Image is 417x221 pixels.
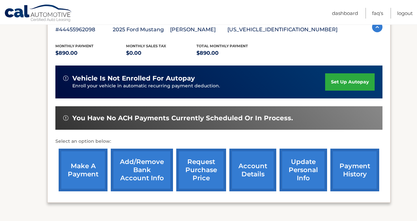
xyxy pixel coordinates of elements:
img: alert-white.svg [63,76,68,81]
p: $890.00 [196,49,267,58]
p: [PERSON_NAME] [170,25,227,34]
a: payment history [330,149,379,191]
span: vehicle is not enrolled for autopay [72,74,195,82]
img: accordion-active.svg [372,22,382,32]
p: $890.00 [55,49,126,58]
span: You have no ACH payments currently scheduled or in process. [72,114,293,122]
span: Monthly Payment [55,44,93,48]
a: Dashboard [332,8,358,19]
span: Total Monthly Payment [196,44,248,48]
img: alert-white.svg [63,115,68,121]
a: account details [229,149,276,191]
a: set up autopay [325,73,375,91]
p: Select an option below: [55,138,382,145]
a: Cal Automotive [4,4,73,23]
p: [US_VEHICLE_IDENTIFICATION_NUMBER] [227,25,338,34]
a: make a payment [59,149,108,191]
a: update personal info [280,149,327,191]
p: 2025 Ford Mustang [113,25,170,34]
a: request purchase price [176,149,226,191]
p: Enroll your vehicle in automatic recurring payment deduction. [72,82,325,90]
a: Add/Remove bank account info [111,149,173,191]
p: $0.00 [126,49,197,58]
span: Monthly sales Tax [126,44,166,48]
p: #44455962098 [55,25,113,34]
a: FAQ's [372,8,383,19]
a: Logout [397,8,413,19]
